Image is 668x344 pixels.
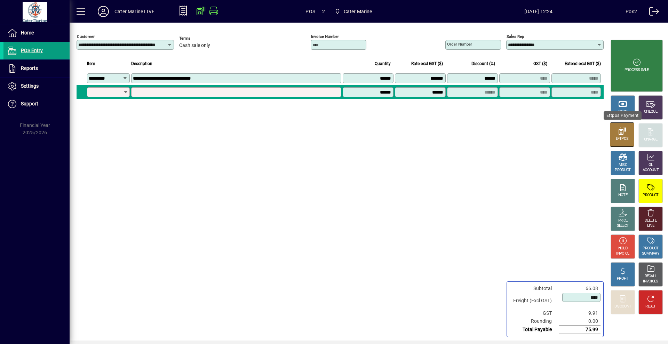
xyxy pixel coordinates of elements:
[3,78,70,95] a: Settings
[559,317,601,326] td: 0.00
[615,168,630,173] div: PRODUCT
[604,111,642,120] div: Eftpos Payment
[3,95,70,113] a: Support
[311,34,339,39] mat-label: Invoice number
[344,6,372,17] span: Cater Marine
[616,251,629,256] div: INVOICE
[618,193,627,198] div: NOTE
[618,109,627,114] div: CASH
[305,6,315,17] span: POS
[507,34,524,39] mat-label: Sales rep
[618,218,628,223] div: PRICE
[332,5,375,18] span: Cater Marine
[411,60,443,67] span: Rate excl GST ($)
[618,246,627,251] div: HOLD
[617,223,629,229] div: SELECT
[322,6,325,17] span: 2
[559,285,601,293] td: 66.08
[179,43,210,48] span: Cash sale only
[510,326,559,334] td: Total Payable
[617,276,629,281] div: PROFIT
[510,293,559,309] td: Freight (Excl GST)
[3,24,70,42] a: Home
[3,60,70,77] a: Reports
[21,83,39,89] span: Settings
[87,60,95,67] span: Item
[616,136,629,142] div: EFTPOS
[510,285,559,293] td: Subtotal
[645,218,657,223] div: DELETE
[645,304,656,309] div: RESET
[644,137,658,142] div: CHARGE
[452,6,626,17] span: [DATE] 12:24
[619,162,627,168] div: MISC
[21,30,34,35] span: Home
[179,36,221,41] span: Terms
[643,193,658,198] div: PRODUCT
[21,101,38,106] span: Support
[533,60,547,67] span: GST ($)
[614,304,631,309] div: DISCOUNT
[626,6,637,17] div: Pos2
[559,326,601,334] td: 75.99
[77,34,95,39] mat-label: Customer
[649,162,653,168] div: GL
[643,168,659,173] div: ACCOUNT
[471,60,495,67] span: Discount (%)
[565,60,601,67] span: Extend excl GST ($)
[131,60,152,67] span: Description
[21,65,38,71] span: Reports
[21,48,43,53] span: POS Entry
[644,1,659,24] a: Logout
[643,246,658,251] div: PRODUCT
[447,42,472,47] mat-label: Order number
[645,274,657,279] div: RECALL
[644,109,657,114] div: CHEQUE
[510,309,559,317] td: GST
[92,5,114,18] button: Profile
[643,279,658,284] div: INVOICES
[647,223,654,229] div: LINE
[114,6,154,17] div: Cater Marine LIVE
[625,67,649,73] div: PROCESS SALE
[510,317,559,326] td: Rounding
[559,309,601,317] td: 9.91
[642,251,659,256] div: SUMMARY
[375,60,391,67] span: Quantity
